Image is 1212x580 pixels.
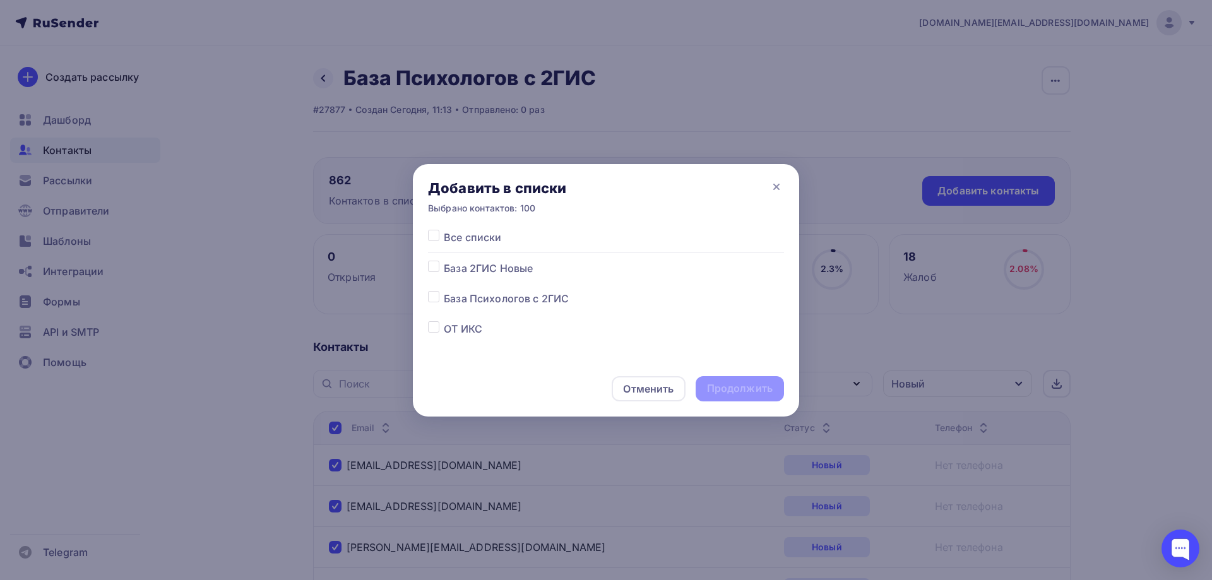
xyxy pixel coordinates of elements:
span: База 2ГИС Новые [444,261,533,276]
span: ОТ ИКС [444,321,482,336]
span: База Психологов с 2ГИС [444,291,569,306]
div: Отменить [623,381,674,396]
div: Добавить в списки [428,179,566,197]
span: Все списки [444,230,501,245]
div: Выбрано контактов: 100 [428,202,566,215]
